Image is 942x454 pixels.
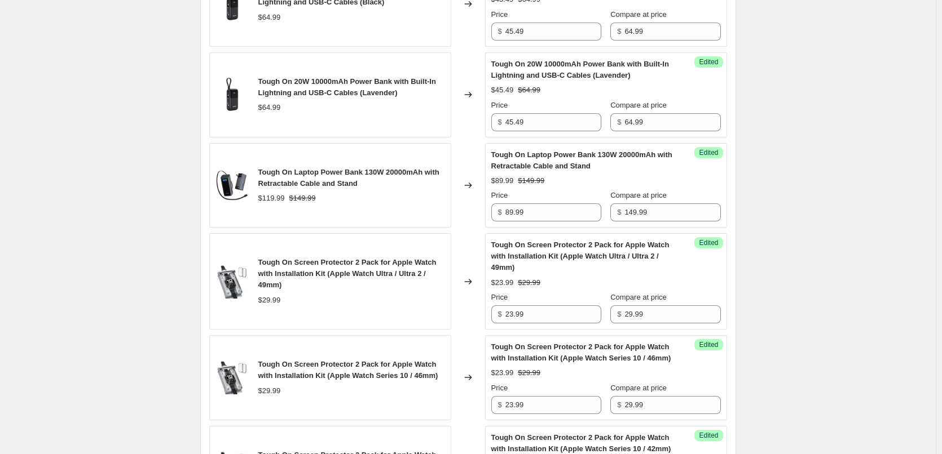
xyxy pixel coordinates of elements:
[491,150,672,170] span: Tough On Laptop Power Bank 130W 20000mAh with Retractable Cable and Stand
[699,238,718,247] span: Edited
[498,208,502,216] span: $
[498,310,502,318] span: $
[491,176,514,185] span: $89.99
[491,60,669,79] span: Tough On 20W 10000mAh Power Bank with Built-In Lightning and USB-C Cables (Lavender)
[498,27,502,35] span: $
[491,384,508,392] span: Price
[215,78,249,112] img: ToughOn20W10000mAhPowerBankwithBuilt-InLightningandUSB-CCables_1_80x.jpg
[289,194,316,202] span: $149.99
[617,118,621,126] span: $
[617,400,621,409] span: $
[498,400,502,409] span: $
[258,77,436,97] span: Tough On 20W 10000mAh Power Bank with Built-In Lightning and USB-C Cables (Lavender)
[258,103,281,112] span: $64.99
[258,296,281,304] span: $29.99
[518,368,540,377] span: $29.99
[617,208,621,216] span: $
[610,191,667,199] span: Compare at price
[699,340,718,349] span: Edited
[610,10,667,19] span: Compare at price
[498,118,502,126] span: $
[258,360,438,380] span: Tough On Screen Protector 2 Pack for Apple Watch with Installation Kit (Apple Watch Series 10 / 4...
[491,293,508,301] span: Price
[518,176,544,185] span: $149.99
[258,194,285,202] span: $119.99
[617,27,621,35] span: $
[518,278,540,287] span: $29.99
[610,293,667,301] span: Compare at price
[518,86,540,94] span: $64.99
[215,168,249,202] img: ToughOn130W20000mAhPowerBankwithRetractableBuilt-inCable_Stand_1_80x.jpg
[258,13,281,21] span: $64.99
[491,241,670,271] span: Tough On Screen Protector 2 Pack for Apple Watch with Installation Kit (Apple Watch Ultra / Ultra...
[491,86,514,94] span: $45.49
[699,57,718,66] span: Edited
[258,258,437,289] span: Tough On Screen Protector 2 Pack for Apple Watch with Installation Kit (Apple Watch Ultra / Ultra...
[491,101,508,109] span: Price
[258,168,439,188] span: Tough On Laptop Power Bank 130W 20000mAh with Retractable Cable and Stand
[258,386,281,395] span: $29.99
[491,191,508,199] span: Price
[699,148,718,157] span: Edited
[491,368,514,377] span: $23.99
[491,10,508,19] span: Price
[491,278,514,287] span: $23.99
[215,360,249,394] img: ToughOnAppleWatchScreenProtectorwithInstallKit2Pack_1_80x.jpg
[491,342,671,362] span: Tough On Screen Protector 2 Pack for Apple Watch with Installation Kit (Apple Watch Series 10 / 4...
[610,101,667,109] span: Compare at price
[699,431,718,440] span: Edited
[617,310,621,318] span: $
[610,384,667,392] span: Compare at price
[491,433,671,453] span: Tough On Screen Protector 2 Pack for Apple Watch with Installation Kit (Apple Watch Series 10 / 4...
[215,265,249,299] img: ToughOnAppleWatchScreenProtectorwithInstallKit2Pack_1_80x.jpg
